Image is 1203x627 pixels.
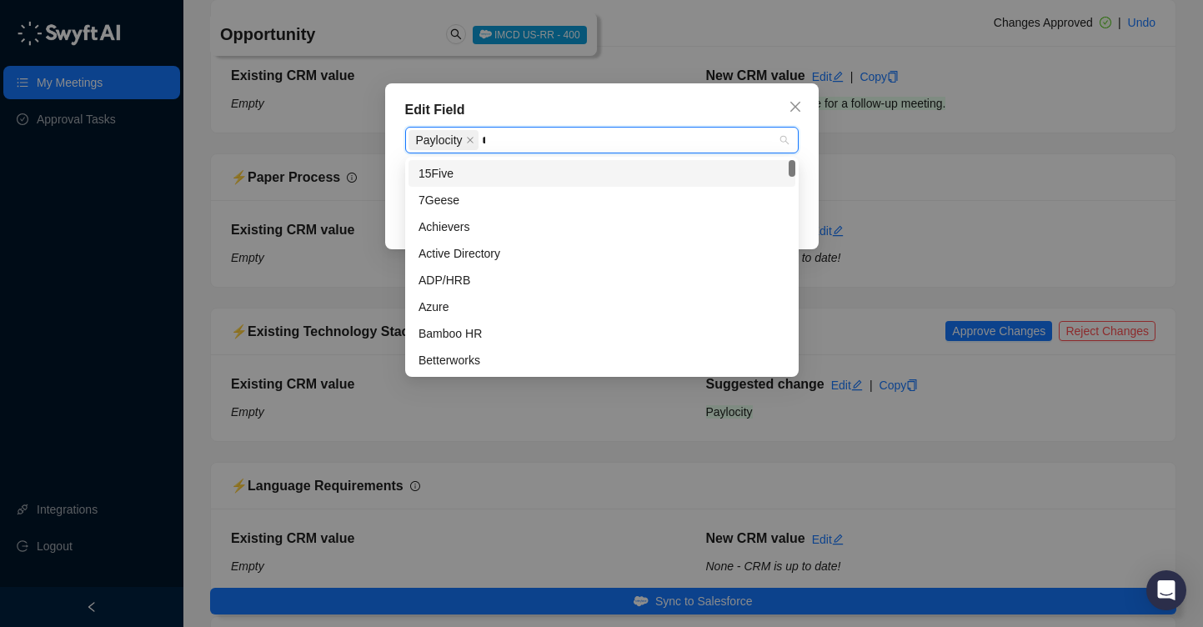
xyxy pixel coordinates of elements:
[409,160,795,187] div: 15Five
[409,130,479,150] span: Paylocity
[419,324,785,343] div: Bamboo HR
[1146,570,1186,610] div: Open Intercom Messenger
[789,100,802,113] span: close
[419,218,785,236] div: Achievers
[409,213,795,240] div: Achievers
[419,244,785,263] div: Active Directory
[419,351,785,369] div: Betterworks
[409,267,795,293] div: ADP/HRB
[409,187,795,213] div: 7Geese
[409,240,795,267] div: Active Directory
[419,164,785,183] div: 15Five
[466,136,474,144] span: close
[482,134,485,147] input: Existing Technology Stack
[416,131,463,149] span: Paylocity
[409,347,795,374] div: Betterworks
[782,93,809,120] button: Close
[409,320,795,347] div: Bamboo HR
[405,100,799,120] div: Edit Field
[419,271,785,289] div: ADP/HRB
[419,191,785,209] div: 7Geese
[409,293,795,320] div: Azure
[419,298,785,316] div: Azure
